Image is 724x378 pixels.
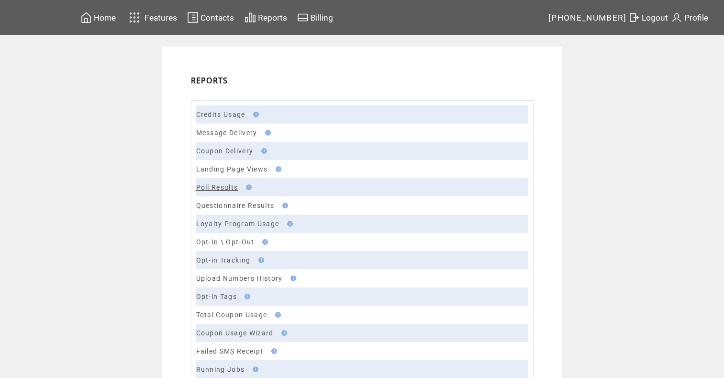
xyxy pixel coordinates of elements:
[297,11,309,23] img: creidtcard.svg
[125,8,179,27] a: Features
[196,293,237,300] a: Opt-in Tags
[272,312,281,318] img: help.gif
[196,147,254,155] a: Coupon Delivery
[268,348,277,354] img: help.gif
[243,10,289,25] a: Reports
[191,75,228,86] span: REPORTS
[196,347,264,355] a: Failed SMS Receipt
[196,129,257,137] a: Message Delivery
[242,294,250,299] img: help.gif
[196,238,255,246] a: Opt-In \ Opt-Out
[256,257,264,263] img: help.gif
[245,11,256,23] img: chart.svg
[196,275,283,282] a: Upload Numbers History
[196,311,267,319] a: Total Coupon Usage
[196,183,238,191] a: Poll Results
[80,11,92,23] img: home.svg
[186,10,235,25] a: Contacts
[196,366,245,373] a: Running Jobs
[262,130,271,136] img: help.gif
[243,184,252,190] img: help.gif
[548,13,627,23] span: [PHONE_NUMBER]
[200,13,234,23] span: Contacts
[669,10,710,25] a: Profile
[671,11,682,23] img: profile.svg
[284,221,293,227] img: help.gif
[627,10,669,25] a: Logout
[278,330,287,336] img: help.gif
[259,239,268,245] img: help.gif
[684,13,708,23] span: Profile
[196,111,245,118] a: Credits Usage
[258,148,267,154] img: help.gif
[288,275,296,281] img: help.gif
[250,367,258,372] img: help.gif
[196,329,274,337] a: Coupon Usage Wizard
[258,13,287,23] span: Reports
[196,202,275,209] a: Questionnaire Results
[311,13,333,23] span: Billing
[145,13,177,23] span: Features
[250,112,259,117] img: help.gif
[642,13,668,23] span: Logout
[196,165,268,173] a: Landing Page Views
[196,256,251,264] a: Opt-in Tracking
[628,11,640,23] img: exit.svg
[196,220,279,228] a: Loyalty Program Usage
[126,10,143,25] img: features.svg
[279,203,288,208] img: help.gif
[296,10,334,25] a: Billing
[79,10,117,25] a: Home
[94,13,116,23] span: Home
[273,166,281,172] img: help.gif
[187,11,199,23] img: contacts.svg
